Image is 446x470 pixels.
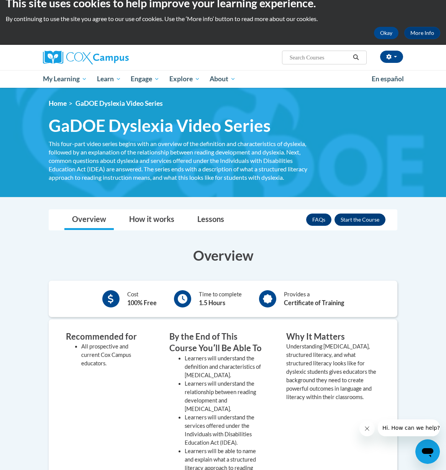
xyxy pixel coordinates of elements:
span: Explore [169,74,200,84]
div: This four-part video series begins with an overview of the definition and characteristics of dysl... [49,140,313,182]
span: My Learning [43,74,87,84]
a: More Info [404,27,440,39]
a: About [205,70,241,88]
div: Provides a [284,290,344,307]
iframe: Button to launch messaging window [415,439,440,464]
li: Learners will understand the services offered under the Individuals with Disabilities Education A... [185,413,263,447]
span: En español [372,75,404,83]
iframe: Close message [359,421,375,436]
a: Lessons [190,210,232,230]
a: Cox Campus [43,51,155,64]
value: Understanding [MEDICAL_DATA], structured literacy, and what structured literacy looks like for dy... [286,343,376,400]
div: Main menu [37,70,409,88]
span: Learn [97,74,121,84]
li: Learners will understand the definition and characteristics of [MEDICAL_DATA]. [185,354,263,380]
a: Home [49,99,67,107]
a: FAQs [306,214,331,226]
button: Okay [374,27,398,39]
input: Search Courses [289,53,350,62]
h3: Why It Matters [286,331,380,343]
a: How it works [121,210,182,230]
p: By continuing to use the site you agree to our use of cookies. Use the ‘More info’ button to read... [6,15,440,23]
button: Account Settings [380,51,403,63]
b: 100% Free [127,299,157,306]
a: Overview [64,210,114,230]
b: 1.5 Hours [199,299,225,306]
div: Time to complete [199,290,242,307]
button: Search [350,53,362,62]
span: About [210,74,236,84]
a: Engage [126,70,164,88]
span: GaDOE Dyslexia Video Series [49,115,271,136]
a: My Learning [38,70,92,88]
li: All prospective and current Cox Campus educators. [81,342,146,368]
div: Cost [127,290,157,307]
iframe: Message from company [378,419,440,436]
span: Engage [131,74,159,84]
h3: Recommended for [66,331,146,343]
h3: By the End of This Course Youʹll Be Able To [169,331,263,355]
a: En español [367,71,409,87]
img: Cox Campus [43,51,129,64]
h3: Overview [49,246,397,265]
span: GaDOE Dyslexia Video Series [75,99,163,107]
a: Explore [164,70,205,88]
a: Learn [92,70,126,88]
li: Learners will understand the relationship between reading development and [MEDICAL_DATA]. [185,380,263,413]
b: Certificate of Training [284,299,344,306]
button: Enroll [334,214,385,226]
